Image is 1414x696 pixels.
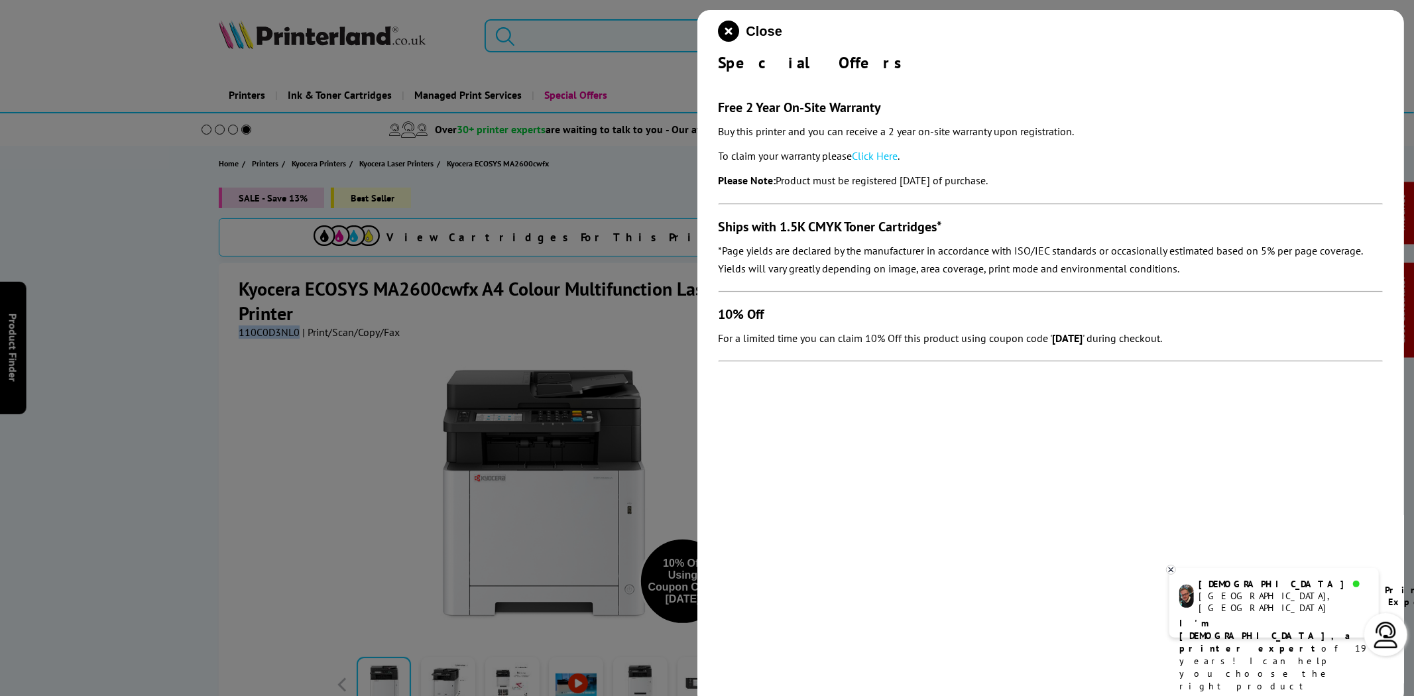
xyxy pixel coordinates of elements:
img: user-headset-light.svg [1373,622,1399,648]
em: *Page yields are declared by the manufacturer in accordance with ISO/IEC standards or occasionall... [719,244,1363,275]
strong: [DATE] [1053,331,1083,345]
div: [DEMOGRAPHIC_DATA] [1199,578,1368,590]
p: For a limited time you can claim 10% Off this product using coupon code ' ' during checkout. [719,329,1384,347]
img: chris-livechat.png [1179,585,1194,608]
p: of 19 years! I can help you choose the right product [1179,617,1369,693]
h3: Free 2 Year On-Site Warranty [719,99,1384,116]
span: Close [746,24,782,39]
p: Buy this printer and you can receive a 2 year on-site warranty upon registration. [719,123,1384,141]
h3: 10% Off [719,306,1384,323]
div: [GEOGRAPHIC_DATA], [GEOGRAPHIC_DATA] [1199,590,1368,614]
p: Product must be registered [DATE] of purchase. [719,172,1384,190]
h3: Ships with 1.5K CMYK Toner Cartridges* [719,218,1384,235]
button: close modal [719,21,782,42]
strong: Please Note: [719,174,776,187]
a: Click Here [853,149,898,162]
b: I'm [DEMOGRAPHIC_DATA], a printer expert [1179,617,1354,654]
div: Special Offers [719,52,1384,73]
p: To claim your warranty please . [719,147,1384,165]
